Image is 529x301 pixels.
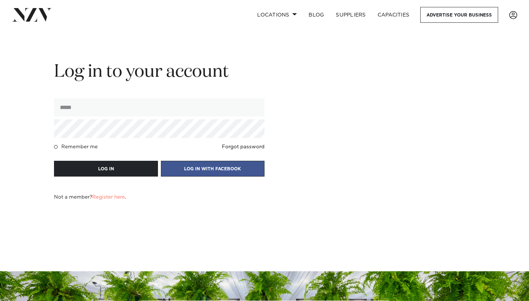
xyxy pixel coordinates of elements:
img: nzv-logo.png [12,8,52,21]
a: Capacities [372,7,415,23]
a: Forgot password [222,144,264,150]
h4: Not a member? . [54,194,126,200]
h2: Log in to your account [54,61,264,84]
a: Locations [251,7,303,23]
a: SUPPLIERS [330,7,371,23]
a: BLOG [303,7,330,23]
a: Register here [92,195,125,200]
h4: Remember me [61,144,98,150]
a: LOG IN WITH FACEBOOK [161,161,265,177]
a: Advertise your business [420,7,498,23]
button: LOG IN [54,161,158,177]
